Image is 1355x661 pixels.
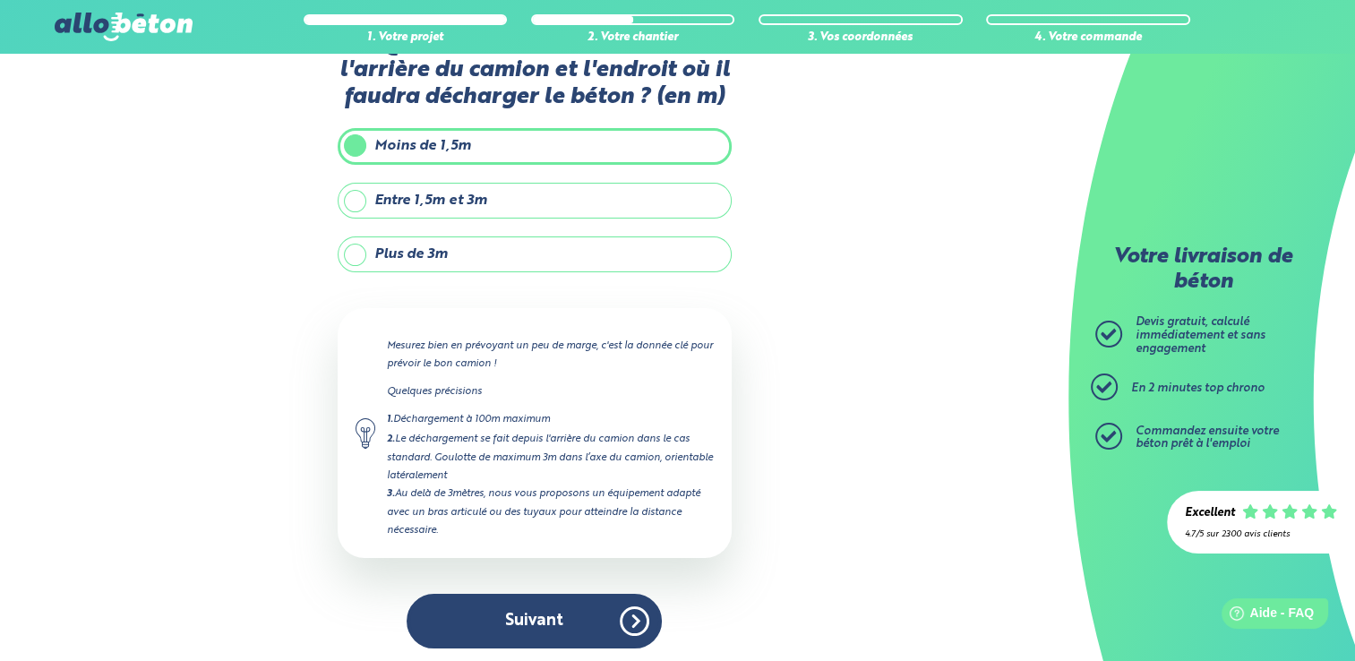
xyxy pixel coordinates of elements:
div: Au delà de 3mètres, nous vous proposons un équipement adapté avec un bras articulé ou des tuyaux ... [387,485,714,539]
div: Excellent [1185,507,1235,520]
div: 1. Votre projet [304,31,508,45]
label: Moins de 1,5m [338,128,732,164]
label: Plus de 3m [338,236,732,272]
span: En 2 minutes top chrono [1131,382,1265,394]
label: Entre 1,5m et 3m [338,183,732,219]
img: allobéton [55,13,193,41]
span: Commandez ensuite votre béton prêt à l'emploi [1136,425,1279,451]
strong: 2. [387,434,395,444]
strong: 1. [387,415,393,425]
p: Votre livraison de béton [1100,245,1306,295]
div: 3. Vos coordonnées [759,31,963,45]
button: Suivant [407,594,662,648]
div: 4. Votre commande [986,31,1190,45]
span: Devis gratuit, calculé immédiatement et sans engagement [1136,316,1265,354]
div: Déchargement à 100m maximum [387,410,714,429]
div: 4.7/5 sur 2300 avis clients [1185,529,1337,539]
strong: 3. [387,489,395,499]
label: Quelle sera la distance entre l'arrière du camion et l'endroit où il faudra décharger le béton ? ... [338,31,732,110]
p: Mesurez bien en prévoyant un peu de marge, c'est la donnée clé pour prévoir le bon camion ! [387,337,714,373]
div: Le déchargement se fait depuis l'arrière du camion dans le cas standard. Goulotte de maximum 3m d... [387,430,714,485]
p: Quelques précisions [387,382,714,400]
div: 2. Votre chantier [531,31,735,45]
iframe: Help widget launcher [1196,591,1335,641]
